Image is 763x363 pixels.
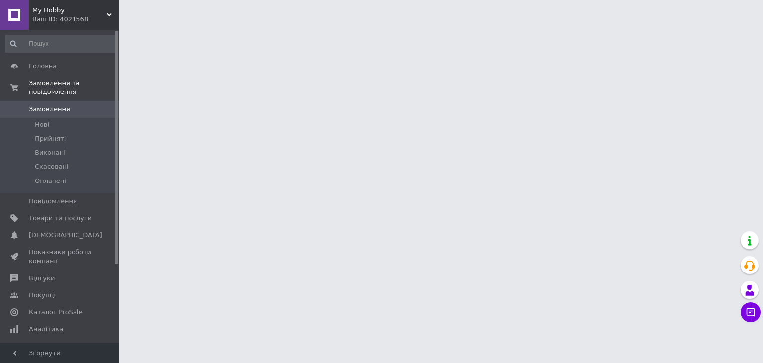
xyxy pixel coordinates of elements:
span: Інструменти веб-майстра та SEO [29,342,92,360]
span: Оплачені [35,177,66,185]
span: Покупці [29,291,56,300]
span: Повідомлення [29,197,77,206]
input: Пошук [5,35,117,53]
span: My Hobby [32,6,107,15]
span: Показники роботи компанії [29,248,92,266]
button: Чат з покупцем [741,302,761,322]
span: Головна [29,62,57,71]
span: Відгуки [29,274,55,283]
span: Прийняті [35,134,66,143]
span: Замовлення [29,105,70,114]
span: Скасовані [35,162,69,171]
span: Виконані [35,148,66,157]
span: Каталог ProSale [29,308,82,317]
span: [DEMOGRAPHIC_DATA] [29,231,102,240]
span: Замовлення та повідомлення [29,79,119,96]
span: Товари та послуги [29,214,92,223]
span: Нові [35,120,49,129]
span: Аналітика [29,325,63,334]
div: Ваш ID: 4021568 [32,15,119,24]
